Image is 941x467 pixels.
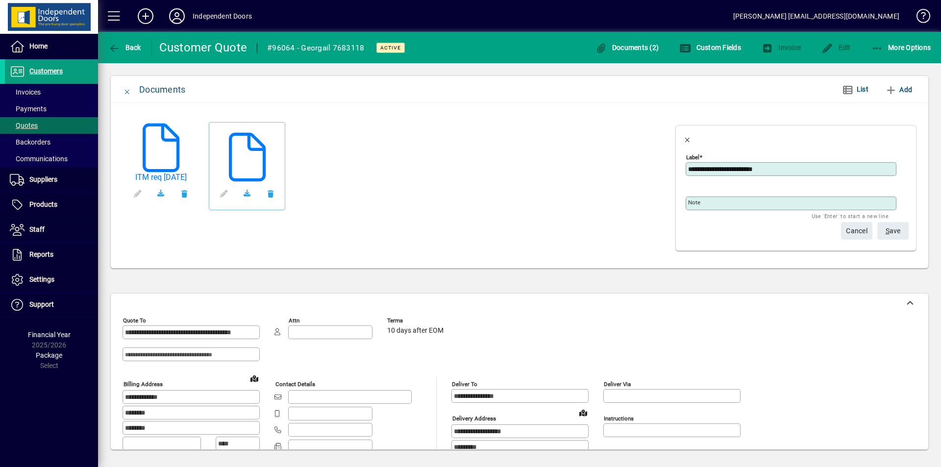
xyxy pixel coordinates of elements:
[5,193,98,217] a: Products
[116,78,139,101] button: Close
[267,40,364,56] div: #96064 - Georgail 7683118
[289,317,299,324] mat-label: Attn
[604,415,634,422] mat-label: Instructions
[10,122,38,129] span: Quotes
[759,39,803,56] button: Invoice
[159,40,248,55] div: Customer Quote
[29,42,48,50] span: Home
[5,117,98,134] a: Quotes
[909,2,929,34] a: Knowledge Base
[125,172,196,182] a: ITM req [DATE]
[10,138,50,146] span: Backorders
[247,370,262,386] a: View on map
[762,44,801,51] span: Invoice
[5,218,98,242] a: Staff
[108,44,141,51] span: Back
[161,7,193,25] button: Profile
[821,44,851,51] span: Edit
[5,134,98,150] a: Backorders
[5,100,98,117] a: Payments
[869,39,934,56] button: More Options
[173,182,196,205] button: Remove
[10,105,47,113] span: Payments
[29,275,54,283] span: Settings
[676,126,699,149] button: Close
[819,39,853,56] button: Edit
[881,81,916,98] button: Add
[123,317,146,324] mat-label: Quote To
[5,168,98,192] a: Suppliers
[5,293,98,317] a: Support
[834,81,876,98] button: List
[10,155,68,163] span: Communications
[106,39,144,56] button: Back
[235,182,259,205] a: Download
[387,327,444,335] span: 10 days after EOM
[193,8,252,24] div: Independent Doors
[5,268,98,292] a: Settings
[139,82,185,98] div: Documents
[98,39,152,56] app-page-header-button: Back
[5,34,98,59] a: Home
[593,39,661,56] button: Documents (2)
[595,44,659,51] span: Documents (2)
[29,250,53,258] span: Reports
[679,44,741,51] span: Custom Fields
[5,243,98,267] a: Reports
[29,300,54,308] span: Support
[886,223,901,239] span: ave
[841,222,872,240] button: Cancel
[877,222,909,240] button: Save
[885,82,912,98] span: Add
[149,182,173,205] a: Download
[29,225,45,233] span: Staff
[604,381,631,388] mat-label: Deliver via
[29,67,63,75] span: Customers
[733,8,899,24] div: [PERSON_NAME] [EMAIL_ADDRESS][DOMAIN_NAME]
[688,199,700,206] mat-label: Note
[686,154,699,161] mat-label: Label
[5,150,98,167] a: Communications
[575,405,591,420] a: View on map
[29,200,57,208] span: Products
[857,85,868,93] span: List
[130,7,161,25] button: Add
[380,45,401,51] span: Active
[10,88,41,96] span: Invoices
[28,331,71,339] span: Financial Year
[846,223,867,239] span: Cancel
[36,351,62,359] span: Package
[387,318,446,324] span: Terms
[259,182,282,205] button: Remove
[452,381,477,388] mat-label: Deliver To
[29,175,57,183] span: Suppliers
[812,210,889,221] mat-hint: Use 'Enter' to start a new line
[886,227,890,235] span: S
[677,39,743,56] button: Custom Fields
[871,44,931,51] span: More Options
[5,84,98,100] a: Invoices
